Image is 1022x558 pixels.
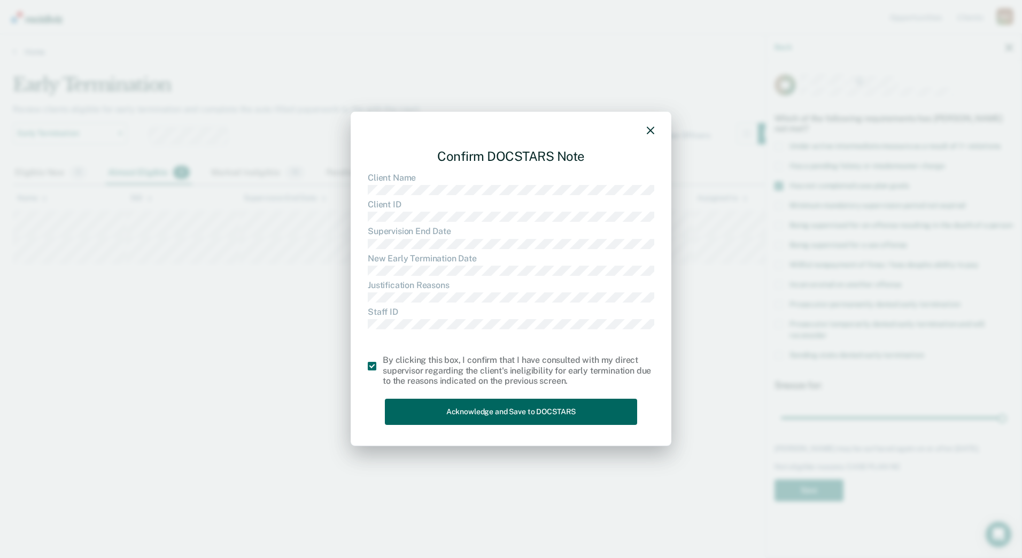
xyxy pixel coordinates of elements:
[368,173,654,183] dt: Client Name
[368,226,654,236] dt: Supervision End Date
[368,140,654,173] div: Confirm DOCSTARS Note
[368,199,654,210] dt: Client ID
[385,399,637,425] button: Acknowledge and Save to DOCSTARS
[368,253,654,263] dt: New Early Termination Date
[368,307,654,317] dt: Staff ID
[383,355,654,386] div: By clicking this box, I confirm that I have consulted with my direct supervisor regarding the cli...
[368,280,654,290] dt: Justification Reasons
